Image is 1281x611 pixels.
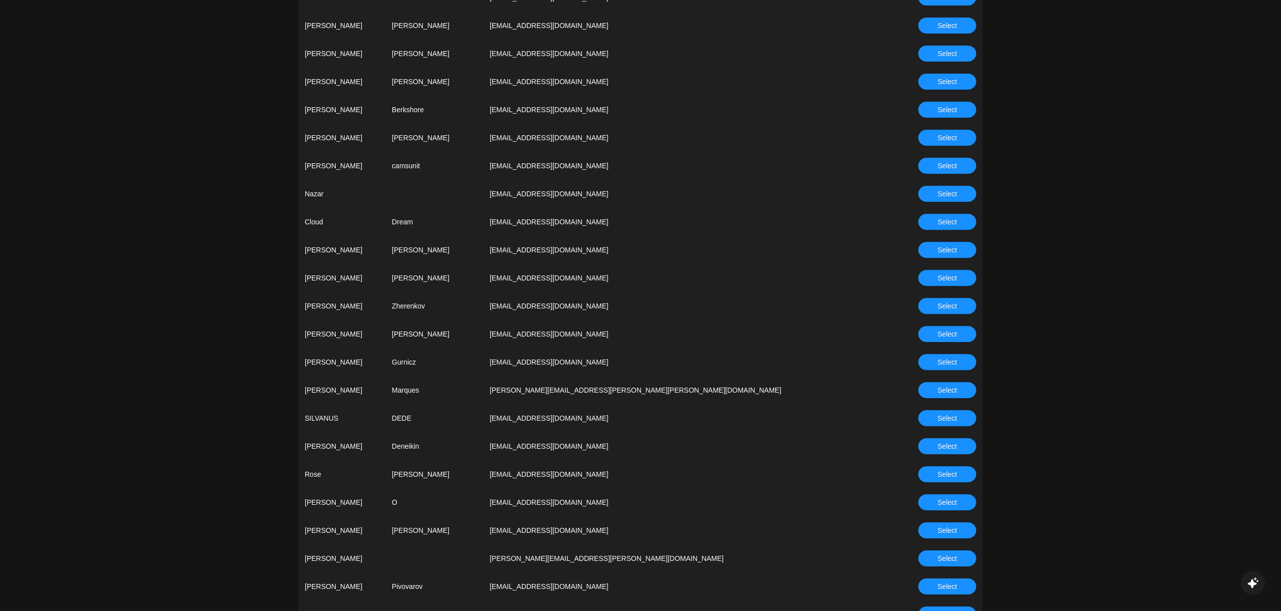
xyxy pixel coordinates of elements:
td: Nazar [299,180,386,208]
td: [PERSON_NAME] [299,572,386,600]
td: DEDE [386,404,484,432]
td: Zherenkov [386,292,484,320]
td: [PERSON_NAME][EMAIL_ADDRESS][PERSON_NAME][PERSON_NAME][DOMAIN_NAME] [484,376,864,404]
span: Select [938,385,957,396]
button: Select [918,410,976,426]
td: [EMAIL_ADDRESS][DOMAIN_NAME] [484,124,864,152]
button: Select [918,466,976,482]
button: Select [918,326,976,342]
span: Select [938,244,957,255]
span: Select [938,413,957,424]
td: [PERSON_NAME] [386,40,484,68]
button: Select [918,158,976,174]
td: Cloud [299,208,386,236]
td: [EMAIL_ADDRESS][DOMAIN_NAME] [484,96,864,124]
td: [EMAIL_ADDRESS][DOMAIN_NAME] [484,348,864,376]
td: Gurnicz [386,348,484,376]
td: [PERSON_NAME] [299,40,386,68]
span: Select [938,272,957,283]
button: Select [918,186,976,202]
td: [PERSON_NAME] [386,516,484,544]
td: [PERSON_NAME] [386,264,484,292]
span: Select [938,553,957,564]
button: Select [918,270,976,286]
span: Select [938,160,957,171]
button: Select [918,550,976,566]
td: [EMAIL_ADDRESS][DOMAIN_NAME] [484,432,864,460]
button: Select [918,354,976,370]
button: Select [918,18,976,34]
button: Select [918,102,976,118]
td: [PERSON_NAME] [386,124,484,152]
td: [PERSON_NAME] [299,292,386,320]
td: Marques [386,376,484,404]
button: Select [918,578,976,594]
td: [EMAIL_ADDRESS][DOMAIN_NAME] [484,516,864,544]
td: O [386,488,484,516]
td: [PERSON_NAME] [386,68,484,96]
span: Select [938,20,957,31]
td: [EMAIL_ADDRESS][DOMAIN_NAME] [484,40,864,68]
td: [PERSON_NAME][EMAIL_ADDRESS][PERSON_NAME][DOMAIN_NAME] [484,544,864,572]
button: Select [918,438,976,454]
td: Dream [386,208,484,236]
td: [PERSON_NAME] [299,236,386,264]
button: Select [918,298,976,314]
td: Rose [299,460,386,488]
span: Select [938,329,957,340]
td: [PERSON_NAME] [299,68,386,96]
td: [PERSON_NAME] [299,376,386,404]
td: [PERSON_NAME] [299,124,386,152]
span: Select [938,132,957,143]
span: Select [938,441,957,452]
span: Select [938,581,957,592]
span: Select [938,216,957,227]
td: [EMAIL_ADDRESS][DOMAIN_NAME] [484,292,864,320]
td: [EMAIL_ADDRESS][DOMAIN_NAME] [484,236,864,264]
td: [PERSON_NAME] [299,12,386,40]
td: [EMAIL_ADDRESS][DOMAIN_NAME] [484,460,864,488]
td: camsunit [386,152,484,180]
span: Select [938,469,957,480]
span: Select [938,104,957,115]
span: Select [938,357,957,368]
td: [EMAIL_ADDRESS][DOMAIN_NAME] [484,180,864,208]
button: Select [918,74,976,90]
span: Select [938,48,957,59]
td: [PERSON_NAME] [299,320,386,348]
td: [PERSON_NAME] [299,152,386,180]
td: [PERSON_NAME] [386,320,484,348]
button: Select [918,46,976,62]
td: [PERSON_NAME] [386,12,484,40]
td: [EMAIL_ADDRESS][DOMAIN_NAME] [484,572,864,600]
td: [EMAIL_ADDRESS][DOMAIN_NAME] [484,488,864,516]
td: [EMAIL_ADDRESS][DOMAIN_NAME] [484,68,864,96]
button: Select [918,242,976,258]
td: [PERSON_NAME] [299,432,386,460]
span: Select [938,497,957,508]
td: [EMAIL_ADDRESS][DOMAIN_NAME] [484,264,864,292]
td: [EMAIL_ADDRESS][DOMAIN_NAME] [484,208,864,236]
td: [PERSON_NAME] [299,544,386,572]
button: Select [918,382,976,398]
td: Deneikin [386,432,484,460]
span: Select [938,76,957,87]
button: Select [918,130,976,146]
td: [PERSON_NAME] [299,96,386,124]
span: Select [938,188,957,199]
td: [PERSON_NAME] [299,264,386,292]
td: [PERSON_NAME] [299,348,386,376]
td: [EMAIL_ADDRESS][DOMAIN_NAME] [484,404,864,432]
td: SILVANUS [299,404,386,432]
span: Select [938,525,957,536]
button: Select [918,494,976,510]
button: Select [918,522,976,538]
td: Berkshore [386,96,484,124]
td: [PERSON_NAME] [386,460,484,488]
td: [EMAIL_ADDRESS][DOMAIN_NAME] [484,320,864,348]
td: Pivovarov [386,572,484,600]
span: Select [938,300,957,312]
td: [PERSON_NAME] [299,488,386,516]
td: [EMAIL_ADDRESS][DOMAIN_NAME] [484,152,864,180]
td: [EMAIL_ADDRESS][DOMAIN_NAME] [484,12,864,40]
